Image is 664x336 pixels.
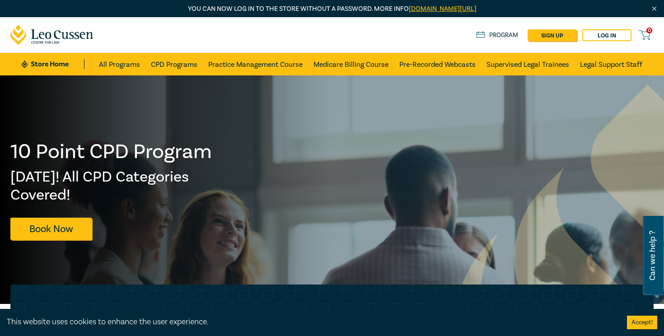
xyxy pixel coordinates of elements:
[10,4,654,14] p: You can now log in to the store without a password. More info
[409,5,477,13] a: [DOMAIN_NAME][URL]
[208,53,303,75] a: Practice Management Course
[313,53,388,75] a: Medicare Billing Course
[476,30,518,40] a: Program
[646,28,652,33] span: 0
[399,53,476,75] a: Pre-Recorded Webcasts
[650,5,658,13] img: Close
[10,218,92,240] a: Book Now
[582,29,631,41] a: Log in
[627,316,657,329] button: Accept cookies
[10,140,213,163] h1: 10 Point CPD Program
[528,29,577,41] a: sign up
[99,53,140,75] a: All Programs
[486,53,569,75] a: Supervised Legal Trainees
[22,59,84,69] a: Store Home
[648,221,657,290] span: Can we help ?
[7,316,613,328] div: This website uses cookies to enhance the user experience.
[151,53,197,75] a: CPD Programs
[580,53,642,75] a: Legal Support Staff
[10,168,213,204] h2: [DATE]! All CPD Categories Covered!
